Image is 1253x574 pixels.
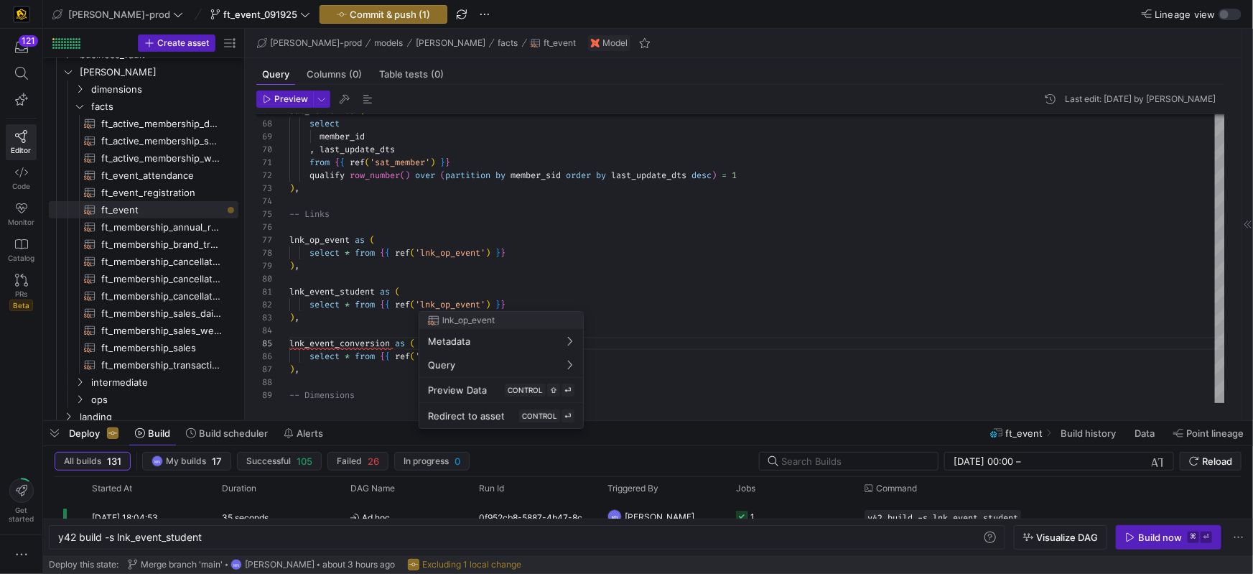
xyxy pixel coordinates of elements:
[522,412,557,420] span: CONTROL
[428,410,505,422] span: Redirect to asset
[428,359,455,371] span: Query
[442,315,495,325] span: lnk_op_event
[428,335,470,347] span: Metadata
[550,386,557,394] span: ⇧
[428,384,487,396] span: Preview Data
[508,386,543,394] span: CONTROL
[564,386,572,394] span: ⏎
[564,412,572,420] span: ⏎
